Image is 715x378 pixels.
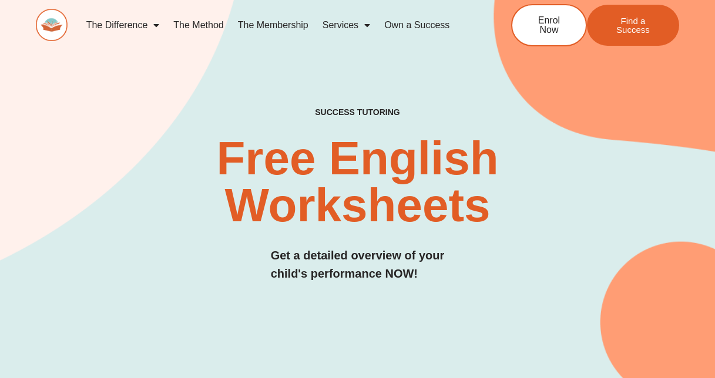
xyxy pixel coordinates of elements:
a: Own a Success [377,12,456,39]
a: The Difference [79,12,167,39]
nav: Menu [79,12,475,39]
a: The Membership [231,12,315,39]
h4: SUCCESS TUTORING​ [262,107,452,117]
a: The Method [166,12,230,39]
h2: Free English Worksheets​ [145,135,570,229]
h3: Get a detailed overview of your child's performance NOW! [271,247,445,283]
span: Find a Success [605,16,662,34]
a: Find a Success [587,5,679,46]
span: Enrol Now [530,16,568,35]
a: Enrol Now [511,4,587,46]
a: Services [315,12,377,39]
